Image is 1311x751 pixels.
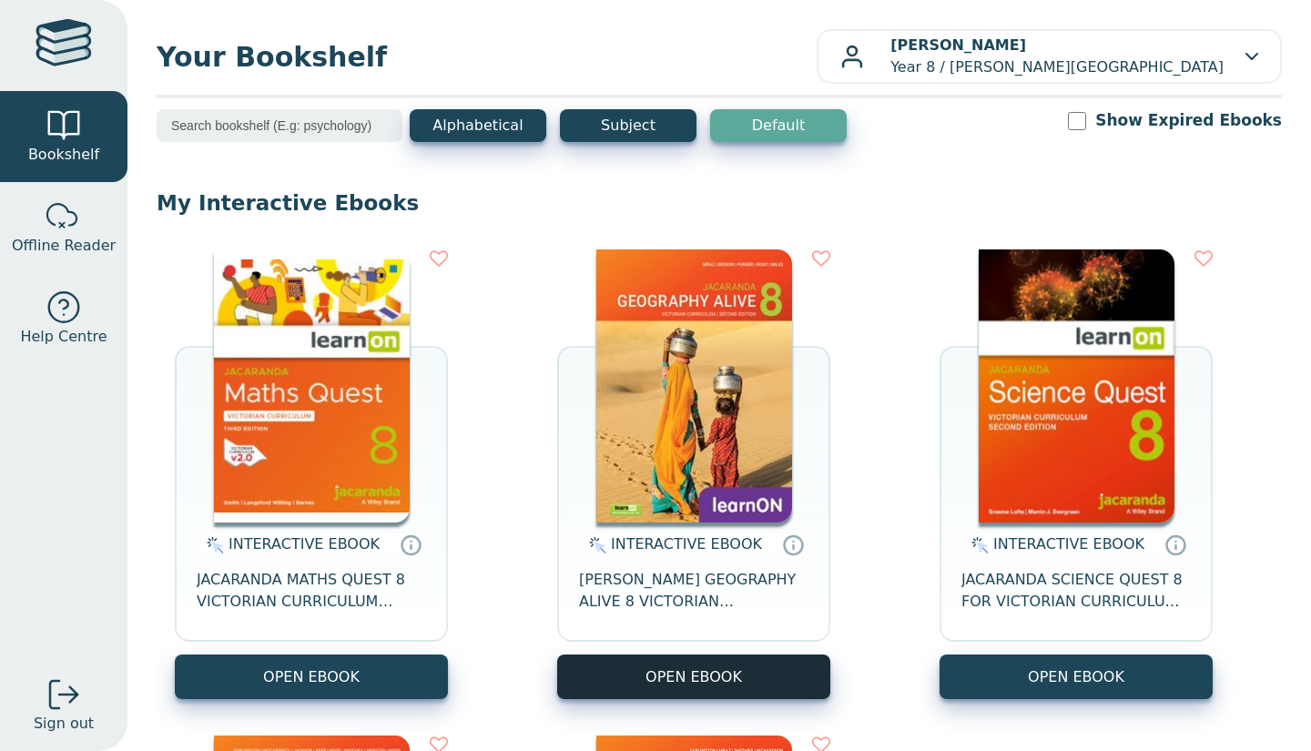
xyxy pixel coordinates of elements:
[214,249,410,523] img: c004558a-e884-43ec-b87a-da9408141e80.jpg
[20,326,107,348] span: Help Centre
[229,535,380,553] span: INTERACTIVE EBOOK
[817,29,1282,84] button: [PERSON_NAME]Year 8 / [PERSON_NAME][GEOGRAPHIC_DATA]
[157,36,817,77] span: Your Bookshelf
[410,109,546,142] button: Alphabetical
[197,569,426,613] span: JACARANDA MATHS QUEST 8 VICTORIAN CURRICULUM LEARNON EBOOK 3E
[940,655,1213,699] button: OPEN EBOOK
[961,569,1191,613] span: JACARANDA SCIENCE QUEST 8 FOR VICTORIAN CURRICULUM LEARNON 2E EBOOK
[611,535,762,553] span: INTERACTIVE EBOOK
[34,713,94,735] span: Sign out
[157,189,1282,217] p: My Interactive Ebooks
[560,109,696,142] button: Subject
[993,535,1144,553] span: INTERACTIVE EBOOK
[782,533,804,555] a: Interactive eBooks are accessed online via the publisher’s portal. They contain interactive resou...
[890,35,1224,78] p: Year 8 / [PERSON_NAME][GEOGRAPHIC_DATA]
[400,533,422,555] a: Interactive eBooks are accessed online via the publisher’s portal. They contain interactive resou...
[12,235,116,257] span: Offline Reader
[710,109,847,142] button: Default
[890,36,1026,54] b: [PERSON_NAME]
[1164,533,1186,555] a: Interactive eBooks are accessed online via the publisher’s portal. They contain interactive resou...
[584,534,606,556] img: interactive.svg
[966,534,989,556] img: interactive.svg
[157,109,402,142] input: Search bookshelf (E.g: psychology)
[979,249,1174,523] img: fffb2005-5288-ea11-a992-0272d098c78b.png
[28,144,99,166] span: Bookshelf
[201,534,224,556] img: interactive.svg
[1095,109,1282,132] label: Show Expired Ebooks
[175,655,448,699] button: OPEN EBOOK
[596,249,792,523] img: 5407fe0c-7f91-e911-a97e-0272d098c78b.jpg
[557,655,830,699] button: OPEN EBOOK
[579,569,808,613] span: [PERSON_NAME] GEOGRAPHY ALIVE 8 VICTORIAN CURRICULUM LEARNON EBOOK 2E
